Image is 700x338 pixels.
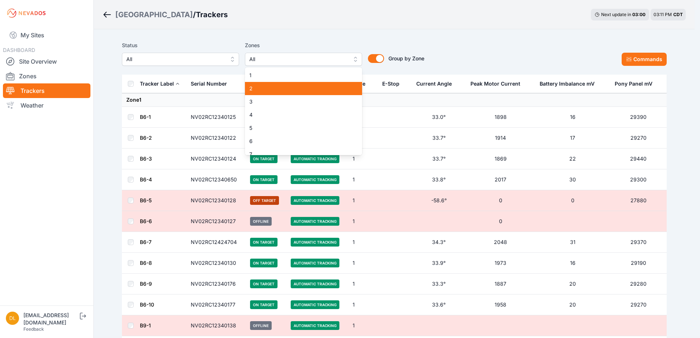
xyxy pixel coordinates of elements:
[249,72,349,79] span: 1
[249,85,349,92] span: 2
[245,53,362,66] button: All
[249,138,349,145] span: 6
[249,55,347,64] span: All
[249,151,349,158] span: 7
[249,124,349,132] span: 5
[249,98,349,105] span: 3
[245,67,362,155] div: All
[249,111,349,119] span: 4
